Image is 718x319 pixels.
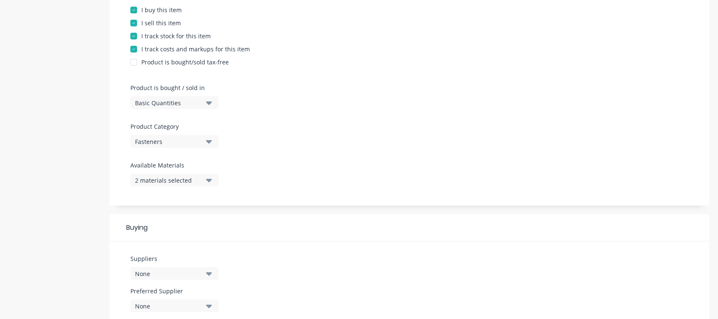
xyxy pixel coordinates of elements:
[130,254,219,263] label: Suppliers
[130,135,219,148] button: Fasteners
[130,174,219,186] button: 2 materials selected
[135,137,202,146] div: Fasteners
[130,267,219,280] button: None
[130,96,219,109] button: Basic Quantities
[141,58,229,66] div: Product is bought/sold tax-free
[109,214,710,242] div: Buying
[135,176,202,185] div: 2 materials selected
[135,98,202,107] div: Basic Quantities
[130,122,215,131] label: Product Category
[141,5,182,14] div: I buy this item
[130,83,215,92] label: Product is bought / sold in
[135,302,202,311] div: None
[130,300,219,312] button: None
[130,161,219,170] label: Available Materials
[130,287,219,295] label: Preferred Supplier
[141,45,250,53] div: I track costs and markups for this item
[135,269,202,278] div: None
[141,19,181,27] div: I sell this item
[141,32,211,40] div: I track stock for this item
